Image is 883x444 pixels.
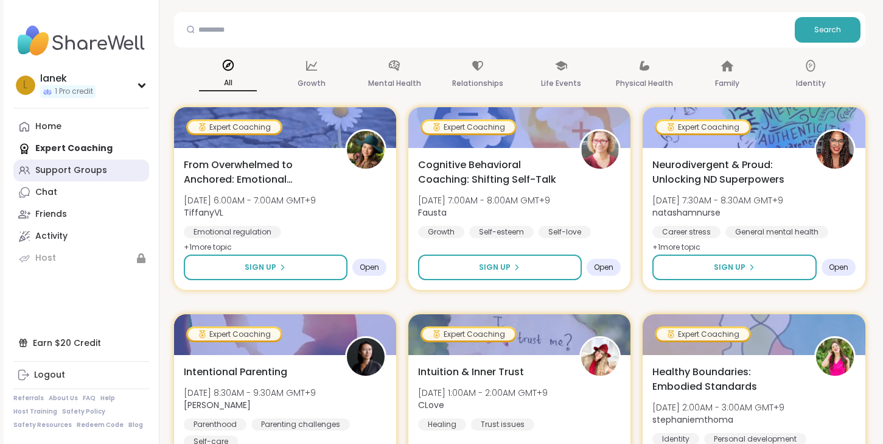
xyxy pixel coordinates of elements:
[13,247,149,269] a: Host
[13,225,149,247] a: Activity
[814,24,841,35] span: Search
[452,76,503,91] p: Relationships
[13,364,149,386] a: Logout
[652,226,721,238] div: Career stress
[35,164,107,177] div: Support Groups
[816,131,854,169] img: natashamnurse
[184,387,316,399] span: [DATE] 8:30AM - 9:30AM GMT+9
[188,328,281,340] div: Expert Coaching
[418,158,566,187] span: Cognitive Behavioral Coaching: Shifting Self-Talk
[55,86,93,97] span: 1 Pro credit
[796,76,826,91] p: Identity
[35,121,61,133] div: Home
[360,263,379,272] span: Open
[652,206,721,219] b: natashamnurse
[13,332,149,354] div: Earn $20 Credit
[35,208,67,220] div: Friends
[13,181,149,203] a: Chat
[616,76,673,91] p: Physical Health
[13,394,44,403] a: Referrals
[245,262,276,273] span: Sign Up
[652,158,800,187] span: Neurodivergent & Proud: Unlocking ND Superpowers
[652,365,800,394] span: Healthy Boundaries: Embodied Standards
[479,262,511,273] span: Sign Up
[347,338,385,376] img: Natasha
[422,121,515,133] div: Expert Coaching
[714,262,745,273] span: Sign Up
[184,365,287,379] span: Intentional Parenting
[13,116,149,138] a: Home
[829,263,848,272] span: Open
[83,394,96,403] a: FAQ
[100,394,115,403] a: Help
[652,255,816,280] button: Sign Up
[418,206,447,219] b: Fausta
[368,76,421,91] p: Mental Health
[657,121,749,133] div: Expert Coaching
[251,418,350,431] div: Parenting challenges
[652,401,784,414] span: [DATE] 2:00AM - 3:00AM GMT+9
[184,399,251,411] b: [PERSON_NAME]
[539,226,591,238] div: Self-love
[418,418,466,431] div: Healing
[34,369,65,381] div: Logout
[418,399,444,411] b: CLove
[188,121,281,133] div: Expert Coaching
[13,407,57,416] a: Host Training
[418,194,550,206] span: [DATE] 7:00AM - 8:00AM GMT+9
[418,226,464,238] div: Growth
[594,263,613,272] span: Open
[471,418,534,431] div: Trust issues
[657,328,749,340] div: Expert Coaching
[184,158,332,187] span: From Overwhelmed to Anchored: Emotional Regulation
[184,206,223,219] b: TiffanyVL
[35,252,56,264] div: Host
[77,421,124,429] a: Redeem Code
[35,186,57,199] div: Chat
[422,328,515,340] div: Expert Coaching
[652,414,733,426] b: stephaniemthoma
[184,194,316,206] span: [DATE] 6:00AM - 7:00AM GMT+9
[725,226,828,238] div: General mental health
[347,131,385,169] img: TiffanyVL
[13,19,149,62] img: ShareWell Nav Logo
[184,418,246,431] div: Parenthood
[795,17,860,43] button: Search
[418,255,582,280] button: Sign Up
[128,421,143,429] a: Blog
[35,230,68,242] div: Activity
[469,226,534,238] div: Self-esteem
[581,338,619,376] img: CLove
[184,226,281,238] div: Emotional regulation
[715,76,739,91] p: Family
[298,76,326,91] p: Growth
[23,77,27,93] span: l
[418,387,548,399] span: [DATE] 1:00AM - 2:00AM GMT+9
[40,72,96,85] div: lanek
[62,407,105,416] a: Safety Policy
[184,255,347,280] button: Sign Up
[13,160,149,181] a: Support Groups
[13,421,72,429] a: Safety Resources
[652,194,783,206] span: [DATE] 7:30AM - 8:30AM GMT+9
[13,203,149,225] a: Friends
[816,338,854,376] img: stephaniemthoma
[199,76,257,91] p: All
[581,131,619,169] img: Fausta
[541,76,581,91] p: Life Events
[49,394,78,403] a: About Us
[418,365,524,379] span: Intuition & Inner Trust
